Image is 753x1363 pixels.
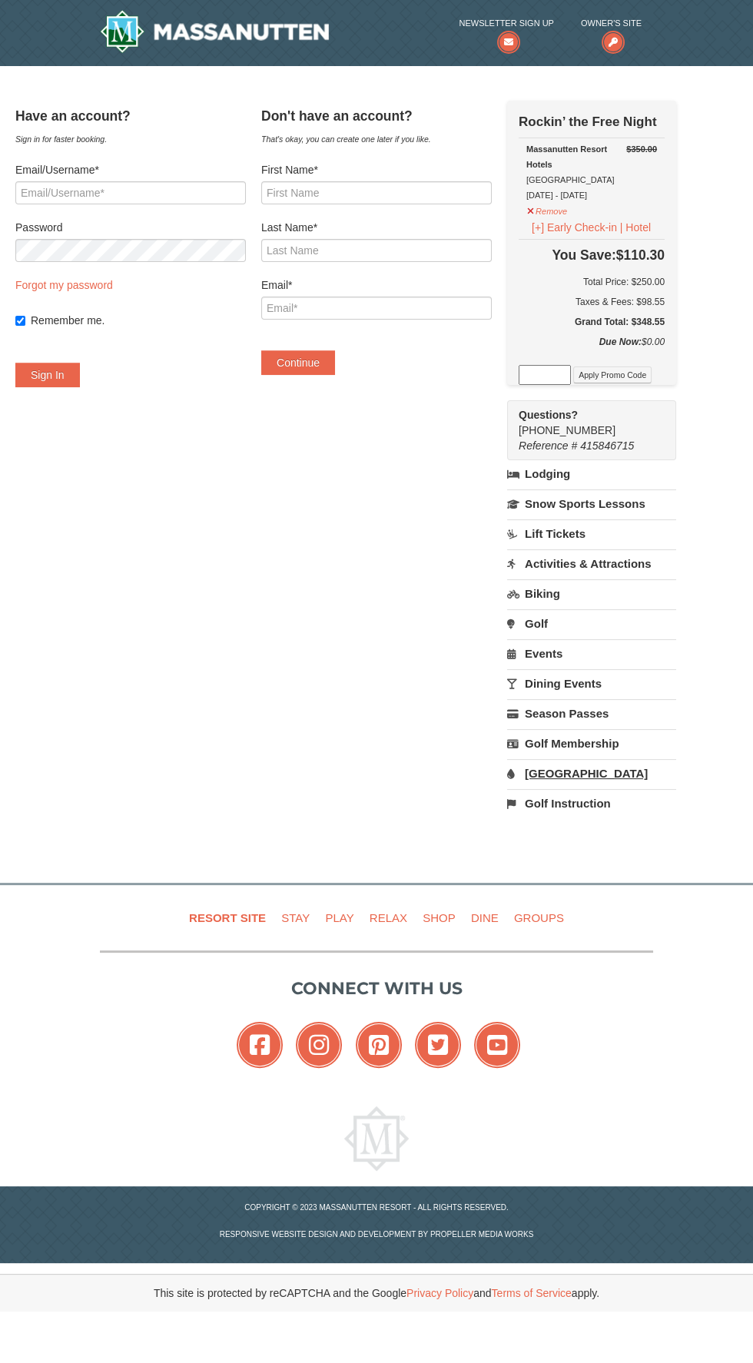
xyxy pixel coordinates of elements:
strong: Rockin’ the Free Night [519,114,656,129]
input: Last Name [261,239,492,262]
h6: Total Price: $250.00 [519,274,665,290]
strong: Due Now: [599,337,642,347]
a: Lift Tickets [507,519,676,548]
a: Privacy Policy [406,1287,473,1299]
button: [+] Early Check-in | Hotel [526,219,656,236]
img: Massanutten Resort Logo [344,1106,409,1171]
a: Golf Instruction [507,789,676,817]
span: Owner's Site [581,15,642,31]
a: Snow Sports Lessons [507,489,676,518]
p: Connect with us [100,976,653,1001]
del: $350.00 [626,144,657,154]
label: Email/Username* [15,162,246,177]
a: Dining Events [507,669,676,698]
span: [PHONE_NUMBER] [519,407,649,436]
img: Massanutten Resort Logo [100,10,329,53]
a: Massanutten Resort [100,10,329,53]
strong: Massanutten Resort Hotels [526,144,607,169]
span: This site is protected by reCAPTCHA and the Google and apply. [154,1285,599,1301]
a: Shop [416,900,462,935]
a: Play [319,900,360,935]
div: That's okay, you can create one later if you like. [261,131,492,147]
span: 415846715 [580,439,634,452]
input: Email/Username* [15,181,246,204]
a: Biking [507,579,676,608]
input: First Name [261,181,492,204]
a: Golf Membership [507,729,676,758]
a: Lodging [507,460,676,488]
div: Taxes & Fees: $98.55 [519,294,665,310]
a: Resort Site [183,900,272,935]
label: First Name* [261,162,492,177]
a: Groups [508,900,570,935]
a: Newsletter Sign Up [459,15,553,47]
button: Sign In [15,363,80,387]
h4: $110.30 [519,247,665,263]
input: Email* [261,297,492,320]
span: You Save: [552,247,615,263]
button: Apply Promo Code [573,366,652,383]
label: Email* [261,277,492,293]
a: Responsive website design and development by Propeller Media Works [220,1230,534,1239]
a: Events [507,639,676,668]
h4: Have an account? [15,108,246,124]
label: Password [15,220,246,235]
label: Remember me. [31,313,246,328]
span: Newsletter Sign Up [459,15,553,31]
label: Last Name* [261,220,492,235]
div: [GEOGRAPHIC_DATA] [DATE] - [DATE] [526,141,657,203]
div: Sign in for faster booking. [15,131,246,147]
strong: Questions? [519,409,578,421]
a: Season Passes [507,699,676,728]
h5: Grand Total: $348.55 [519,314,665,330]
button: Remove [526,200,568,219]
button: Continue [261,350,335,375]
p: Copyright © 2023 Massanutten Resort - All Rights Reserved. [88,1202,665,1213]
a: Forgot my password [15,279,113,291]
a: [GEOGRAPHIC_DATA] [507,759,676,788]
h4: Don't have an account? [261,108,492,124]
a: Relax [363,900,413,935]
a: Terms of Service [492,1287,572,1299]
span: Reference # [519,439,577,452]
a: Dine [465,900,505,935]
div: $0.00 [519,334,665,365]
a: Owner's Site [581,15,642,47]
a: Golf [507,609,676,638]
a: Activities & Attractions [507,549,676,578]
a: Stay [275,900,316,935]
